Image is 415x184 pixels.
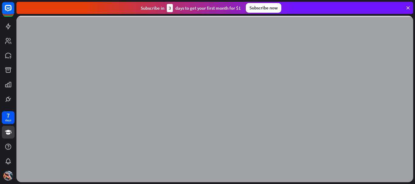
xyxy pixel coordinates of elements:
div: days [5,118,11,122]
div: Subscribe now [246,3,281,13]
div: 7 [7,113,10,118]
a: 7 days [2,111,15,124]
div: 3 [167,4,173,12]
div: Subscribe in days to get your first month for $1 [141,4,241,12]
